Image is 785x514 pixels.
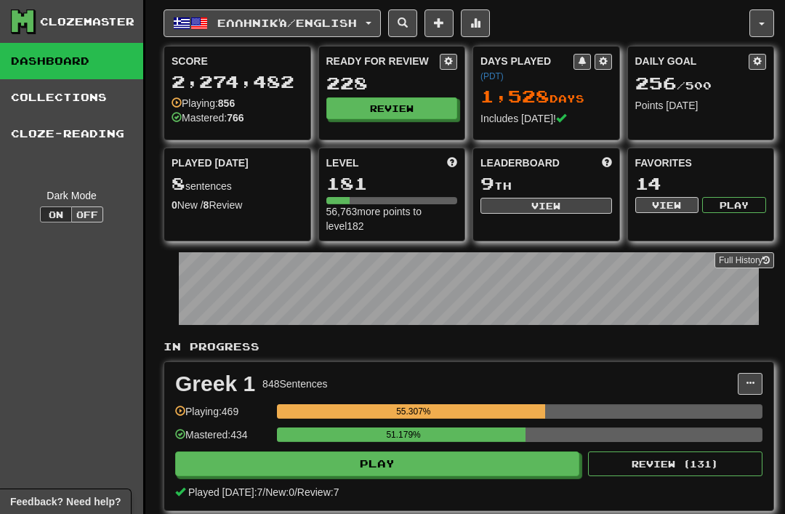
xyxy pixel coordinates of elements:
div: New / Review [172,198,303,212]
div: 228 [326,74,458,92]
button: View [635,197,699,213]
strong: 0 [172,199,177,211]
span: New: 0 [265,486,294,498]
div: Clozemaster [40,15,134,29]
span: This week in points, UTC [602,156,612,170]
p: In Progress [164,340,774,354]
button: Add sentence to collection [424,9,454,37]
div: Mastered: 434 [175,427,270,451]
div: Playing: [172,96,235,111]
span: 256 [635,73,677,93]
div: Days Played [480,54,573,83]
span: Score more points to level up [447,156,457,170]
button: Play [702,197,766,213]
span: 1,528 [480,86,549,106]
span: 9 [480,173,494,193]
div: Favorites [635,156,767,170]
div: th [480,174,612,193]
span: Ελληνικά / English [217,17,357,29]
button: Play [175,451,579,476]
span: 8 [172,173,185,193]
div: 848 Sentences [262,377,328,391]
strong: 856 [218,97,235,109]
span: / [294,486,297,498]
div: 51.179% [281,427,526,442]
div: Daily Goal [635,54,749,70]
div: Points [DATE] [635,98,767,113]
a: (PDT) [480,71,504,81]
div: 14 [635,174,767,193]
span: / [262,486,265,498]
span: Review: 7 [297,486,339,498]
button: Ελληνικά/English [164,9,381,37]
div: Playing: 469 [175,404,270,428]
div: Dark Mode [11,188,132,203]
button: More stats [461,9,490,37]
span: Level [326,156,359,170]
strong: 8 [204,199,209,211]
span: / 500 [635,79,712,92]
div: 181 [326,174,458,193]
button: View [480,198,612,214]
strong: 766 [227,112,243,124]
span: Played [DATE] [172,156,249,170]
button: Review [326,97,458,119]
button: Search sentences [388,9,417,37]
button: On [40,206,72,222]
div: Score [172,54,303,68]
button: Off [71,206,103,222]
div: 56,763 more points to level 182 [326,204,458,233]
div: Includes [DATE]! [480,111,612,126]
span: Open feedback widget [10,494,121,509]
span: Played [DATE]: 7 [188,486,262,498]
span: Leaderboard [480,156,560,170]
div: Ready for Review [326,54,440,68]
div: Day s [480,87,612,106]
div: 2,274,482 [172,73,303,91]
div: sentences [172,174,303,193]
div: Greek 1 [175,373,255,395]
div: 55.307% [281,404,545,419]
button: Review (131) [588,451,762,476]
div: Mastered: [172,111,244,125]
a: Full History [714,252,774,268]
